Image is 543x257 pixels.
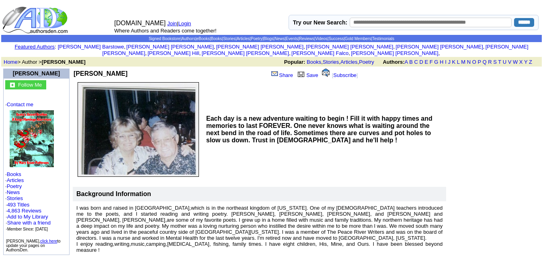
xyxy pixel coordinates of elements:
[332,72,334,78] font: [
[440,51,441,56] font: i
[14,44,55,50] a: Featured Authors
[340,59,358,65] a: Articles
[78,82,199,177] img: 26416.jpg
[315,36,327,41] a: Videos
[395,44,483,50] a: [PERSON_NAME] [PERSON_NAME]
[461,59,465,65] a: M
[177,20,194,26] font: |
[286,36,298,41] a: Events
[10,110,54,167] img: 80371.jpg
[6,214,51,232] font: · · ·
[333,72,357,78] a: Subscribe
[529,59,532,65] a: Z
[125,45,126,49] font: i
[40,239,57,243] a: click here
[291,51,291,56] font: i
[201,51,201,56] font: i
[467,59,471,65] a: N
[2,6,70,34] img: logo_ad.gif
[307,59,321,65] a: Books
[275,36,285,41] a: News
[114,28,216,34] font: Where Authors and Readers come together!
[350,51,351,56] font: i
[345,36,371,41] a: Gold Members
[7,101,33,107] a: Contact me
[513,59,518,65] a: W
[284,59,539,65] font: , , ,
[519,59,523,65] a: X
[215,45,216,49] font: i
[167,20,177,26] a: Join
[419,59,423,65] a: D
[452,59,456,65] a: K
[6,202,51,232] font: · ·
[405,59,408,65] a: A
[477,59,481,65] a: P
[18,82,42,88] font: Follow Me
[434,59,438,65] a: G
[323,59,339,65] a: Stories
[328,36,344,41] a: Success
[197,36,210,41] a: eBooks
[503,59,506,65] a: U
[297,71,305,77] img: library.gif
[4,59,86,65] font: > Author >
[493,59,497,65] a: S
[351,50,438,56] a: [PERSON_NAME] [PERSON_NAME]
[357,72,358,78] font: ]
[484,45,485,49] font: i
[448,59,451,65] a: J
[149,36,180,41] a: Signed Bookstore
[4,59,18,65] a: Home
[488,59,492,65] a: R
[372,36,394,41] a: Testimonials
[76,190,151,197] b: Background Information
[58,44,124,50] a: [PERSON_NAME] Barstowe
[126,44,213,50] a: [PERSON_NAME] [PERSON_NAME]
[178,20,191,26] a: Login
[299,36,314,41] a: Reviews
[206,115,432,144] b: Each day is a new adventure waiting to begin ! Fill it with happy times and memories to last FORE...
[7,183,22,189] a: Poetry
[271,71,278,77] img: share_page.gif
[430,59,433,65] a: F
[6,239,61,252] font: [PERSON_NAME], to update your pages on AuthorsDen.
[414,59,418,65] a: C
[291,50,348,56] a: [PERSON_NAME] Falco
[148,50,199,56] a: [PERSON_NAME] Hill
[149,36,394,41] span: | | | | | | | | | | | | | |
[395,45,395,49] font: i
[5,101,68,232] font: · · · · · ·
[359,59,374,65] a: Poetry
[7,195,23,201] a: Stories
[13,70,60,77] a: [PERSON_NAME]
[409,59,413,65] a: B
[284,59,305,65] b: Popular:
[306,44,393,50] a: [PERSON_NAME] [PERSON_NAME]
[322,69,330,77] img: alert.gif
[7,208,41,214] a: 4,863 Reviews
[7,177,24,183] a: Articles
[445,59,447,65] a: I
[293,19,347,26] label: Try our New Search:
[42,59,86,65] b: [PERSON_NAME]
[424,59,428,65] a: E
[7,220,51,226] a: Share with a friend
[264,36,274,41] a: Blogs
[14,44,56,50] font: :
[18,81,42,88] a: Follow Me
[216,44,303,50] a: [PERSON_NAME] [PERSON_NAME]
[7,227,48,231] font: Member Since: [DATE]
[296,72,318,78] a: Save
[223,36,236,41] a: Stories
[202,50,289,56] a: [PERSON_NAME] [PERSON_NAME]
[58,44,529,56] font: , , , , , , , , , ,
[102,44,528,56] a: [PERSON_NAME] [PERSON_NAME]
[498,59,501,65] a: T
[305,45,306,49] font: i
[237,36,250,41] a: Articles
[7,189,20,195] a: News
[508,59,512,65] a: V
